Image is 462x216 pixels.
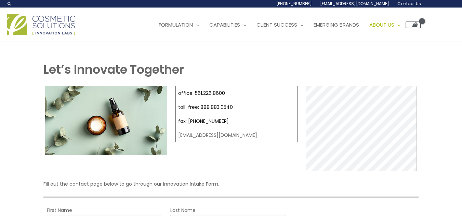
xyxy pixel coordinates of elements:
[178,90,225,97] a: office: 561.226.8600
[170,206,196,215] label: Last Name
[256,21,297,28] span: Client Success
[43,179,419,188] p: Fill out the contact page below to go through our Innovation Intake Form.
[308,15,364,35] a: Emerging Brands
[397,1,421,6] span: Contact Us
[43,61,184,78] strong: Let’s Innovate Together
[45,86,167,155] img: Contact page image for private label skincare manufacturer Cosmetic solutions shows a skin care b...
[176,128,298,142] td: [EMAIL_ADDRESS][DOMAIN_NAME]
[47,206,72,215] label: First Name
[320,1,389,6] span: [EMAIL_ADDRESS][DOMAIN_NAME]
[204,15,251,35] a: Capabilities
[154,15,204,35] a: Formulation
[369,21,394,28] span: About Us
[406,21,421,28] a: View Shopping Cart, empty
[276,1,312,6] span: [PHONE_NUMBER]
[7,14,75,35] img: Cosmetic Solutions Logo
[178,104,233,111] a: toll-free: 888.883.0540
[364,15,406,35] a: About Us
[159,21,193,28] span: Formulation
[314,21,359,28] span: Emerging Brands
[148,15,421,35] nav: Site Navigation
[178,118,229,125] a: fax: [PHONE_NUMBER]
[209,21,240,28] span: Capabilities
[251,15,308,35] a: Client Success
[7,1,12,6] a: Search icon link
